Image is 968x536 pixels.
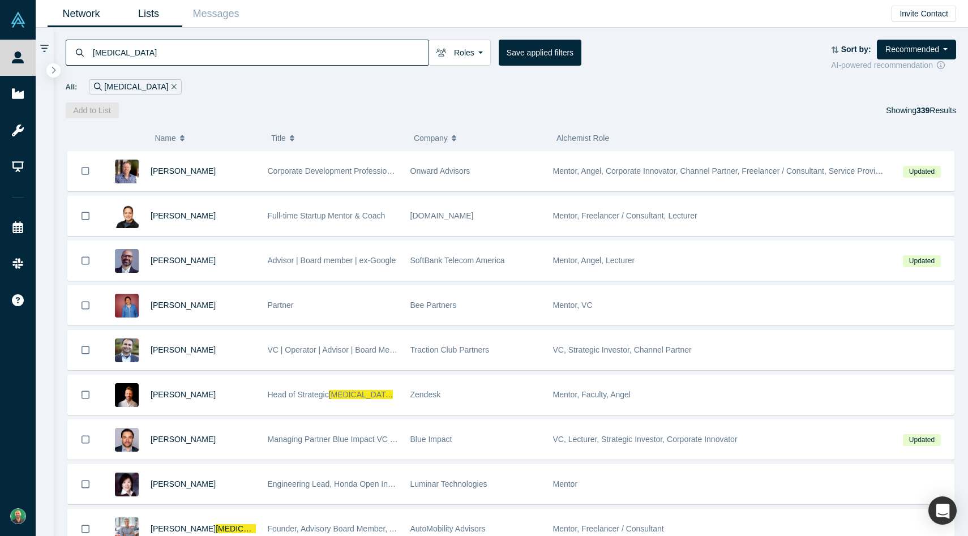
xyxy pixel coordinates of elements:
div: [MEDICAL_DATA] [89,79,182,95]
img: Marlon Ramirez's Profile Image [115,428,139,452]
div: Showing [886,102,956,118]
a: [PERSON_NAME] [151,211,216,220]
span: VC, Strategic Investor, Channel Partner [553,345,692,354]
span: VC, Lecturer, Strategic Investor, Corporate Innovator [553,435,738,444]
img: Samir Ghosh's Profile Image [115,204,139,228]
span: Full-time Startup Mentor & Coach [268,211,386,220]
span: Corporate Development Professional | Startup Advisor [268,166,458,175]
button: Bookmark [68,420,103,459]
a: Network [48,1,115,27]
span: AutoMobility Advisors [410,524,486,533]
span: Name [155,126,175,150]
span: Founder, Advisory Board Member, Automotive Connectivity & Mobility [268,524,511,533]
span: Mentor, Angel, Corporate Innovator, Channel Partner, Freelancer / Consultant, Service Provider [553,166,887,175]
button: Bookmark [68,465,103,504]
span: Updated [903,255,940,267]
span: All: [66,82,78,93]
img: Josh Ewing's Profile Image [115,160,139,183]
div: AI-powered recommendation [831,59,956,71]
span: Partner [268,301,294,310]
span: Mentor [553,479,578,488]
img: Mauro Goncalves Filho's Profile Image [115,249,139,273]
button: Bookmark [68,331,103,370]
button: Title [271,126,402,150]
button: Remove Filter [168,80,177,93]
button: Invite Contact [892,6,956,22]
img: Alchemist Vault Logo [10,12,26,28]
img: Annie Guan's Profile Image [115,473,139,496]
button: Bookmark [68,375,103,414]
span: Bee Partners [410,301,457,310]
a: [PERSON_NAME] [151,390,216,399]
strong: 339 [916,106,930,115]
span: Onward Advisors [410,166,470,175]
span: [MEDICAL_DATA] [216,524,280,533]
button: Recommended [877,40,956,59]
img: Matt Forbush's Account [10,508,26,524]
a: Lists [115,1,182,27]
span: Head of Strategic [268,390,329,399]
a: Messages [182,1,250,27]
button: Company [414,126,545,150]
span: Traction Club Partners [410,345,490,354]
a: [PERSON_NAME] [151,166,216,175]
a: [PERSON_NAME] [151,256,216,265]
img: Ulvi Rashid's Profile Image [115,338,139,362]
span: Results [916,106,956,115]
button: Save applied filters [499,40,581,66]
a: [PERSON_NAME][MEDICAL_DATA] [151,524,293,533]
button: Bookmark [68,151,103,191]
img: Aaron Verstraete's Profile Image [115,383,139,407]
button: Name [155,126,259,150]
span: Mentor, Freelancer / Consultant, Lecturer [553,211,697,220]
span: Mentor, Freelancer / Consultant [553,524,664,533]
a: [PERSON_NAME] [151,345,216,354]
button: Roles [429,40,491,66]
span: [DOMAIN_NAME] [410,211,474,220]
img: Garrett Goldberg's Profile Image [115,294,139,318]
span: Title [271,126,286,150]
span: Managing Partner Blue Impact VC | Co-Founder Azul Airlines | Co-Founder Modern Logistics | Empowe... [268,435,826,444]
a: [PERSON_NAME] [151,301,216,310]
span: VC | Operator | Advisor | Board Member | [GEOGRAPHIC_DATA] [268,345,497,354]
input: Search by name, title, company, summary, expertise, investment criteria or topics of focus [92,39,429,66]
button: Bookmark [68,241,103,280]
button: Bookmark [68,196,103,235]
span: Updated [903,434,940,446]
span: Mentor, Faculty, Angel [553,390,631,399]
span: Alchemist Role [556,134,609,143]
span: Advisor | Board member | ex-Google [268,256,396,265]
span: Zendesk [410,390,441,399]
span: Mentor, VC [553,301,593,310]
span: [MEDICAL_DATA] [329,390,393,399]
button: Bookmark [68,286,103,325]
strong: Sort by: [841,45,871,54]
a: [PERSON_NAME] [151,435,216,444]
span: Luminar Technologies [410,479,487,488]
span: Engineering Lead, Honda Open Innovation and Stragetic [268,479,467,488]
span: [PERSON_NAME] [151,524,216,533]
span: Blue Impact [410,435,452,444]
a: [PERSON_NAME] [151,479,216,488]
span: Updated [903,166,940,178]
span: Mentor, Angel, Lecturer [553,256,635,265]
span: Company [414,126,448,150]
button: Add to List [66,102,119,118]
span: SoftBank Telecom America [410,256,505,265]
